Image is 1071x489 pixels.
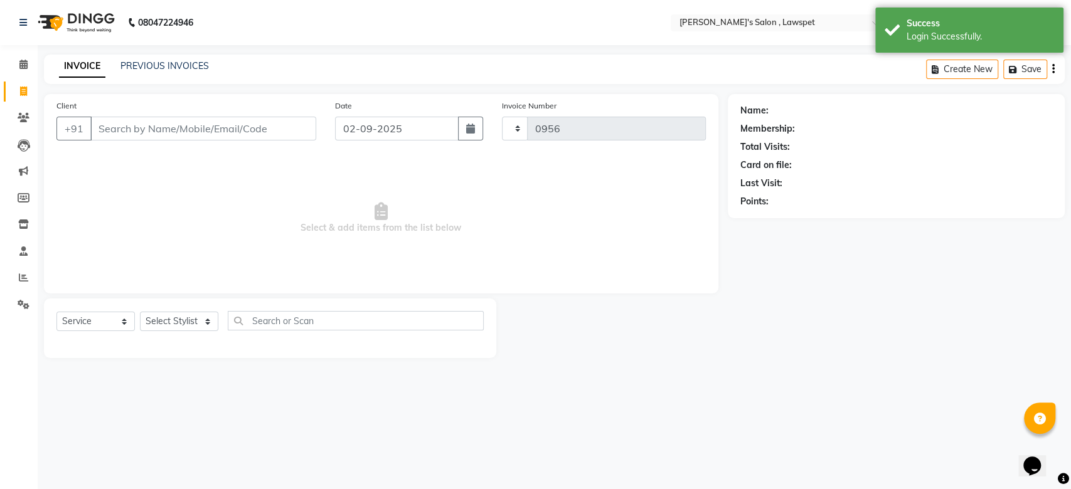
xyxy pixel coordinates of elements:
b: 08047224946 [138,5,193,40]
div: Total Visits: [740,140,790,154]
div: Points: [740,195,769,208]
iframe: chat widget [1018,439,1058,476]
div: Login Successfully. [907,30,1054,43]
div: Name: [740,104,769,117]
a: INVOICE [59,55,105,78]
label: Invoice Number [502,100,557,112]
span: Select & add items from the list below [56,155,706,281]
input: Search or Scan [228,311,484,330]
div: Card on file: [740,159,792,172]
button: Save [1003,60,1047,79]
a: PREVIOUS INVOICES [120,60,209,71]
img: logo [32,5,118,40]
input: Search by Name/Mobile/Email/Code [90,117,316,140]
div: Membership: [740,122,795,135]
div: Last Visit: [740,177,782,190]
button: Create New [926,60,998,79]
button: +91 [56,117,92,140]
label: Date [335,100,352,112]
div: Success [907,17,1054,30]
label: Client [56,100,77,112]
